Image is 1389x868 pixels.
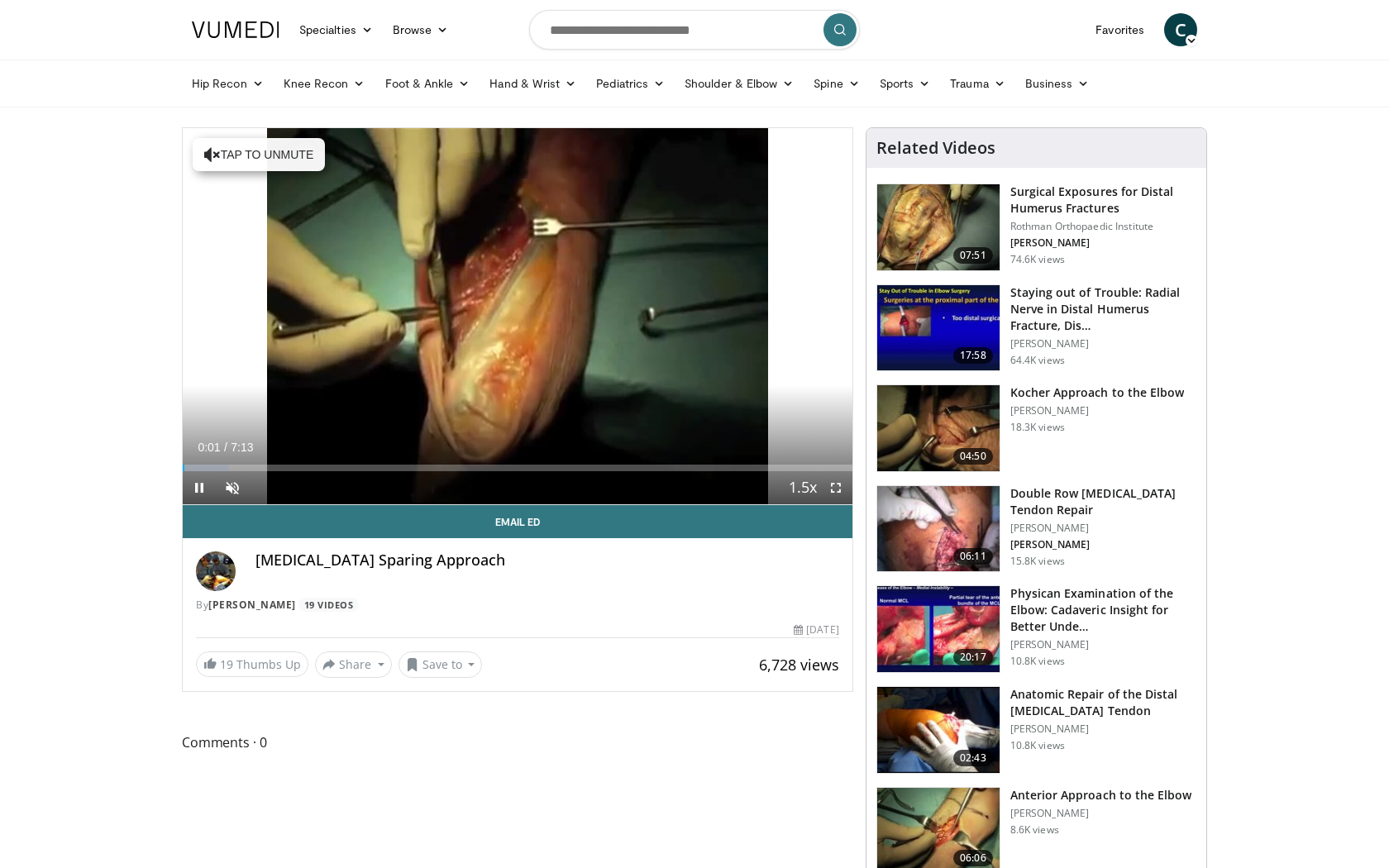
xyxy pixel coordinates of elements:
p: [PERSON_NAME] [1010,807,1192,820]
button: Fullscreen [819,471,852,504]
a: 04:50 Kocher Approach to the Elbow [PERSON_NAME] 18.3K views [876,384,1196,472]
p: [PERSON_NAME] [1010,236,1196,250]
a: 17:58 Staying out of Trouble: Radial Nerve in Distal Humerus Fracture, Dis… [PERSON_NAME] 64.4K v... [876,284,1196,372]
a: 19 Thumbs Up [196,651,308,677]
a: C [1164,13,1197,46]
img: VuMedi Logo [192,21,279,38]
a: Favorites [1086,13,1154,46]
a: Knee Recon [274,67,375,100]
img: 70322_0000_3.png.150x105_q85_crop-smart_upscale.jpg [877,184,1000,270]
span: 19 [220,656,233,672]
video-js: Video Player [183,128,852,505]
p: [PERSON_NAME] [1010,638,1196,651]
div: By [196,598,839,613]
img: FmFIn1_MecI9sVpn5hMDoxOjA4MTtFn1_1.150x105_q85_crop-smart_upscale.jpg [877,687,1000,773]
span: 7:13 [231,441,253,454]
a: 19 Videos [298,598,359,612]
a: Specialties [289,13,383,46]
a: [PERSON_NAME] [208,598,296,612]
button: Share [315,651,392,678]
p: [PERSON_NAME] [1010,723,1196,736]
p: 74.6K views [1010,253,1065,266]
p: [PERSON_NAME] [1010,522,1196,535]
a: 07:51 Surgical Exposures for Distal Humerus Fractures Rothman Orthopaedic Institute [PERSON_NAME]... [876,184,1196,271]
p: 10.8K views [1010,739,1065,752]
h3: Staying out of Trouble: Radial Nerve in Distal Humerus Fracture, Dis… [1010,284,1196,334]
h3: Surgical Exposures for Distal Humerus Fractures [1010,184,1196,217]
a: Hip Recon [182,67,274,100]
p: 18.3K views [1010,421,1065,434]
a: Trauma [940,67,1015,100]
button: Pause [183,471,216,504]
p: Rothman Orthopaedic Institute [1010,220,1196,233]
img: Avatar [196,551,236,591]
p: 10.8K views [1010,655,1065,668]
p: [PERSON_NAME] [1010,404,1185,417]
a: Sports [870,67,941,100]
img: Q2xRg7exoPLTwO8X4xMDoxOjB1O8AjAz_1.150x105_q85_crop-smart_upscale.jpg [877,285,1000,371]
span: 04:50 [953,448,993,465]
button: Playback Rate [786,471,819,504]
a: 06:11 Double Row [MEDICAL_DATA] Tendon Repair [PERSON_NAME] [PERSON_NAME] 15.8K views [876,485,1196,573]
a: 02:43 Anatomic Repair of the Distal [MEDICAL_DATA] Tendon [PERSON_NAME] 10.8K views [876,686,1196,774]
a: Hand & Wrist [480,67,586,100]
h3: Double Row [MEDICAL_DATA] Tendon Repair [1010,485,1196,518]
h3: Physican Examination of the Elbow: Cadaveric Insight for Better Unde… [1010,585,1196,635]
a: 20:17 Physican Examination of the Elbow: Cadaveric Insight for Better Unde… [PERSON_NAME] 10.8K v... [876,585,1196,673]
a: Email Ed [183,505,852,538]
h4: [MEDICAL_DATA] Sparing Approach [255,551,839,570]
span: 02:43 [953,750,993,766]
button: Unmute [216,471,249,504]
button: Save to [399,651,483,678]
p: 64.4K views [1010,354,1065,367]
p: [PERSON_NAME] [1010,337,1196,351]
p: 8.6K views [1010,823,1059,837]
a: Shoulder & Elbow [675,67,804,100]
h3: Anterior Approach to the Elbow [1010,787,1192,804]
span: 06:11 [953,548,993,565]
div: [DATE] [794,622,838,637]
span: 06:06 [953,850,993,866]
a: Spine [804,67,869,100]
span: 07:51 [953,247,993,264]
a: Foot & Ankle [375,67,480,100]
h3: Anatomic Repair of the Distal [MEDICAL_DATA] Tendon [1010,686,1196,719]
button: Tap to unmute [193,138,325,171]
span: 17:58 [953,347,993,364]
p: [PERSON_NAME] [1010,538,1196,551]
span: Comments 0 [182,732,853,753]
span: 6,728 views [759,655,839,675]
h3: Kocher Approach to the Elbow [1010,384,1185,401]
p: 15.8K views [1010,555,1065,568]
div: Progress Bar [183,465,852,471]
a: Browse [383,13,459,46]
span: 0:01 [198,441,220,454]
img: e77bf50f-54f1-4654-a198-5d259888286b.150x105_q85_crop-smart_upscale.jpg [877,586,1000,672]
span: / [224,441,227,454]
input: Search topics, interventions [529,10,860,50]
a: Business [1015,67,1100,100]
span: 20:17 [953,649,993,665]
img: rQqFhpGihXXoLKSn4xMDoxOjBrO-I4W8.150x105_q85_crop-smart_upscale.jpg [877,385,1000,471]
h4: Related Videos [876,138,995,158]
img: XzOTlMlQSGUnbGTX5hMDoxOjA4MTtFn1_1.150x105_q85_crop-smart_upscale.jpg [877,486,1000,572]
a: Pediatrics [586,67,675,100]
